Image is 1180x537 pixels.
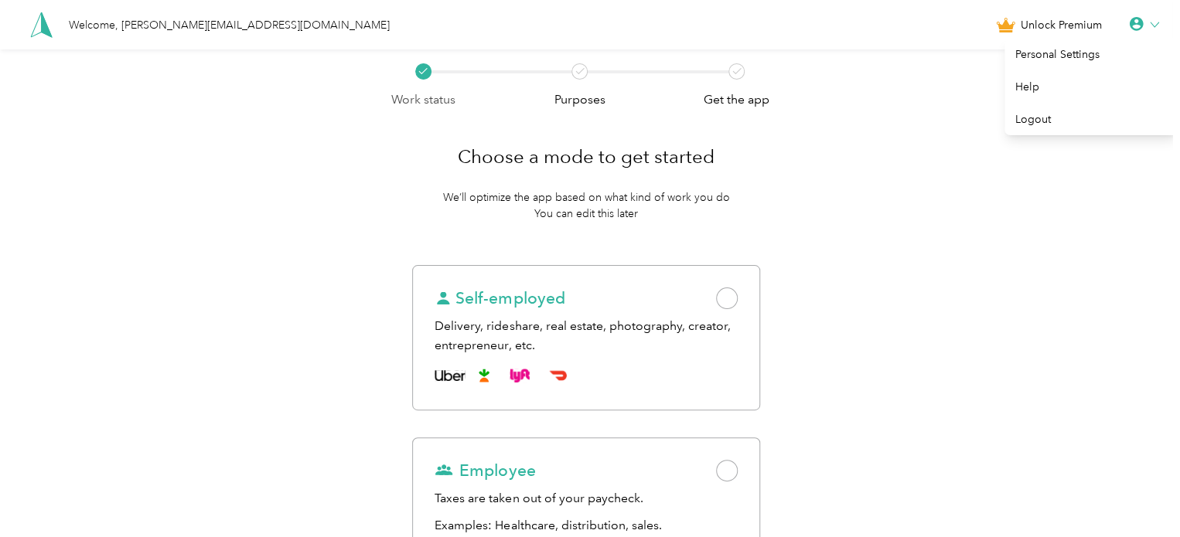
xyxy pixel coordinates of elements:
span: Employee [435,460,535,481]
p: Get the app [704,90,769,110]
p: Purposes [554,90,605,110]
span: Self-employed [435,287,564,309]
p: You can edit this later [534,206,638,222]
iframe: Everlance-gr Chat Button Frame [1093,450,1180,537]
div: Taxes are taken out of your paycheck. [435,489,737,508]
div: Logout [1004,103,1178,135]
p: Examples: Healthcare, distribution, sales. [435,516,737,535]
h1: Choose a mode to get started [458,138,714,175]
div: Delivery, rideshare, real estate, photography, creator, entrepreneur, etc. [435,317,737,355]
div: Help [1004,70,1178,103]
div: Welcome, [PERSON_NAME][EMAIL_ADDRESS][DOMAIN_NAME] [69,17,390,33]
p: We’ll optimize the app based on what kind of work you do [442,189,729,206]
p: Work status [391,90,455,110]
div: Personal Settings [1004,38,1178,70]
